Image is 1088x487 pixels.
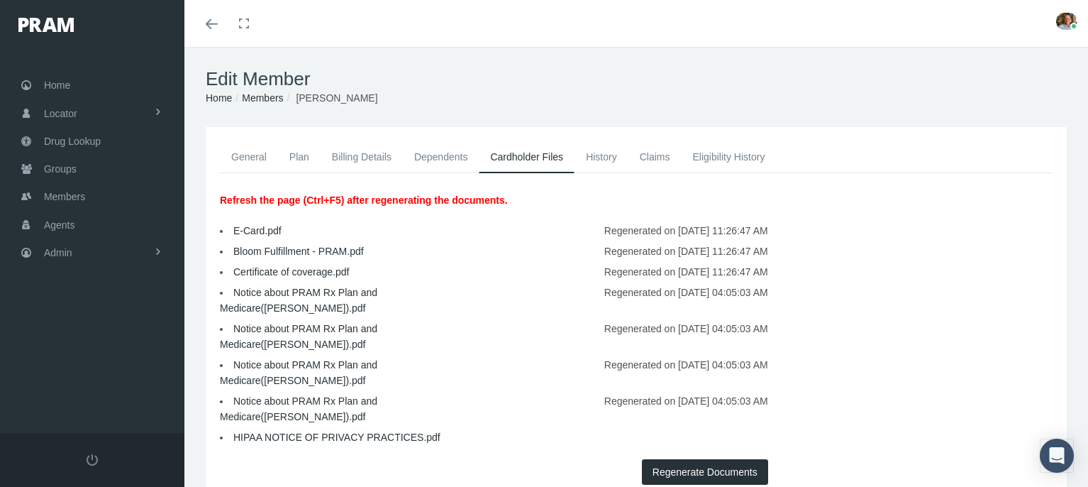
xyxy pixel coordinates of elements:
[479,141,574,173] a: Cardholder Files
[242,92,283,104] a: Members
[44,183,85,210] span: Members
[44,72,70,99] span: Home
[1056,13,1077,30] img: S_Profile_Picture_15241.jpg
[574,141,628,173] a: History
[494,218,778,239] div: Regenerated on [DATE] 11:26:47 AM
[403,141,479,173] a: Dependents
[18,18,74,32] img: PRAM_20_x_78.png
[220,192,508,208] p: Refresh the page (Ctrl+F5) after regenerating the documents.
[494,352,778,388] div: Regenerated on [DATE] 04:05:03 AM
[220,323,377,350] a: Notice about PRAM Rx Plan and Medicare([PERSON_NAME]).pdf
[494,259,778,280] div: Regenerated on [DATE] 11:26:47 AM
[44,100,77,127] span: Locator
[220,359,377,386] a: Notice about PRAM Rx Plan and Medicare([PERSON_NAME]).pdf
[220,287,377,314] a: Notice about PRAM Rx Plan and Medicare([PERSON_NAME]).pdf
[1040,439,1074,473] div: Open Intercom Messenger
[44,128,101,155] span: Drug Lookup
[321,141,403,173] a: Billing Details
[233,225,282,236] a: E-Card.pdf
[494,280,778,316] div: Regenerated on [DATE] 04:05:03 AM
[494,388,778,425] div: Regenerated on [DATE] 04:05:03 AM
[220,395,377,422] a: Notice about PRAM Rx Plan and Medicare([PERSON_NAME]).pdf
[494,316,778,352] div: Regenerated on [DATE] 04:05:03 AM
[206,92,232,104] a: Home
[681,141,776,173] a: Eligibility History
[44,155,77,182] span: Groups
[44,212,75,239] span: Agents
[642,459,768,485] button: Regenerate Documents
[494,239,778,259] div: Regenerated on [DATE] 11:26:47 AM
[296,92,377,104] span: [PERSON_NAME]
[220,141,278,173] a: General
[233,432,440,443] a: HIPAA NOTICE OF PRIVACY PRACTICES.pdf
[628,141,682,173] a: Claims
[206,68,1067,90] h1: Edit Member
[233,266,349,278] a: Certificate of coverage.pdf
[278,141,321,173] a: Plan
[233,246,364,257] a: Bloom Fulfillment - PRAM.pdf
[44,239,72,266] span: Admin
